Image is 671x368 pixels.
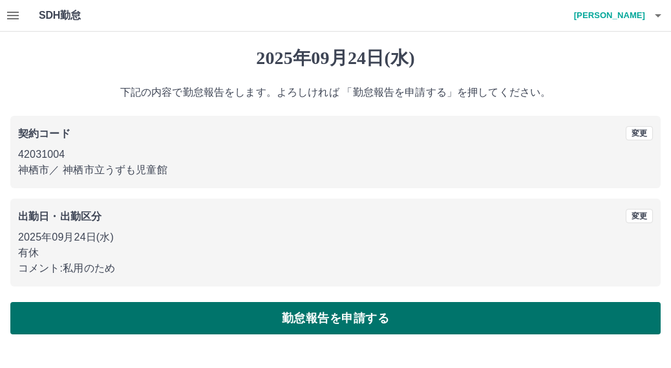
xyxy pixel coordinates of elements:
[18,162,653,178] p: 神栖市 ／ 神栖市立うずも児童館
[18,245,653,261] p: 有休
[18,128,70,139] b: 契約コード
[626,209,653,223] button: 変更
[626,126,653,140] button: 変更
[10,47,661,69] h1: 2025年09月24日(水)
[10,302,661,334] button: 勤怠報告を申請する
[18,211,101,222] b: 出勤日・出勤区分
[18,230,653,245] p: 2025年09月24日(水)
[18,147,653,162] p: 42031004
[18,261,653,276] p: コメント: 私用のため
[10,85,661,100] p: 下記の内容で勤怠報告をします。よろしければ 「勤怠報告を申請する」を押してください。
